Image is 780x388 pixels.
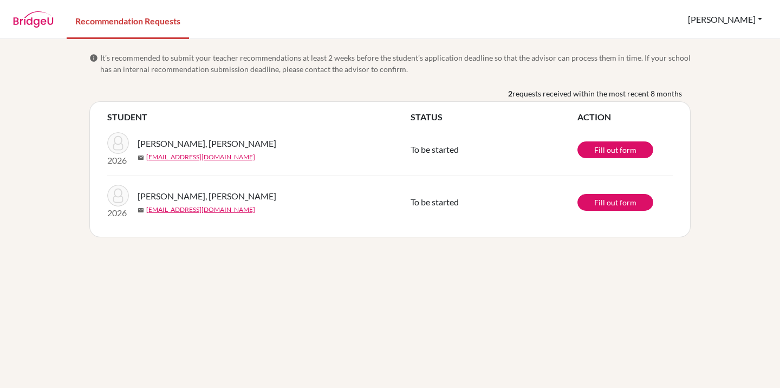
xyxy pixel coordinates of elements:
span: To be started [411,144,459,154]
img: Davina Tan, Birgitta [107,185,129,206]
button: [PERSON_NAME] [683,9,767,30]
th: STATUS [411,111,577,124]
span: To be started [411,197,459,207]
th: STUDENT [107,111,411,124]
a: Fill out form [577,194,653,211]
span: mail [138,207,144,214]
span: [PERSON_NAME], [PERSON_NAME] [138,190,276,203]
p: 2026 [107,206,129,219]
span: It’s recommended to submit your teacher recommendations at least 2 weeks before the student’s app... [100,52,691,75]
a: [EMAIL_ADDRESS][DOMAIN_NAME] [146,152,255,162]
span: [PERSON_NAME], [PERSON_NAME] [138,137,276,150]
b: 2 [508,88,512,99]
span: info [89,54,98,62]
span: requests received within the most recent 8 months [512,88,682,99]
th: ACTION [577,111,673,124]
img: BridgeU logo [13,11,54,28]
a: Recommendation Requests [67,2,189,39]
p: 2026 [107,154,129,167]
a: Fill out form [577,141,653,158]
a: [EMAIL_ADDRESS][DOMAIN_NAME] [146,205,255,215]
img: Davina Tan, Birgitta [107,132,129,154]
span: mail [138,154,144,161]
